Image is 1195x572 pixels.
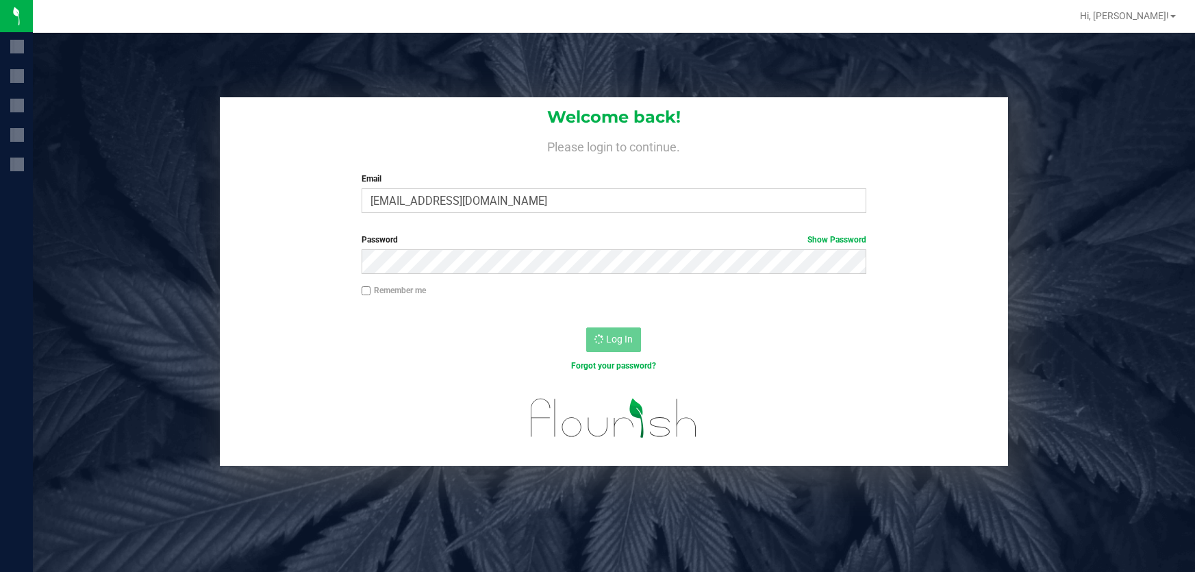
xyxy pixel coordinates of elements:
label: Remember me [362,284,426,297]
span: Log In [606,334,633,345]
span: Hi, [PERSON_NAME]! [1080,10,1169,21]
a: Forgot your password? [571,361,656,371]
h4: Please login to continue. [220,137,1008,153]
label: Email [362,173,867,185]
h1: Welcome back! [220,108,1008,126]
input: Remember me [362,286,371,296]
a: Show Password [807,235,866,245]
img: flourish_logo.svg [516,386,713,450]
button: Log In [586,327,641,352]
span: Password [362,235,398,245]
